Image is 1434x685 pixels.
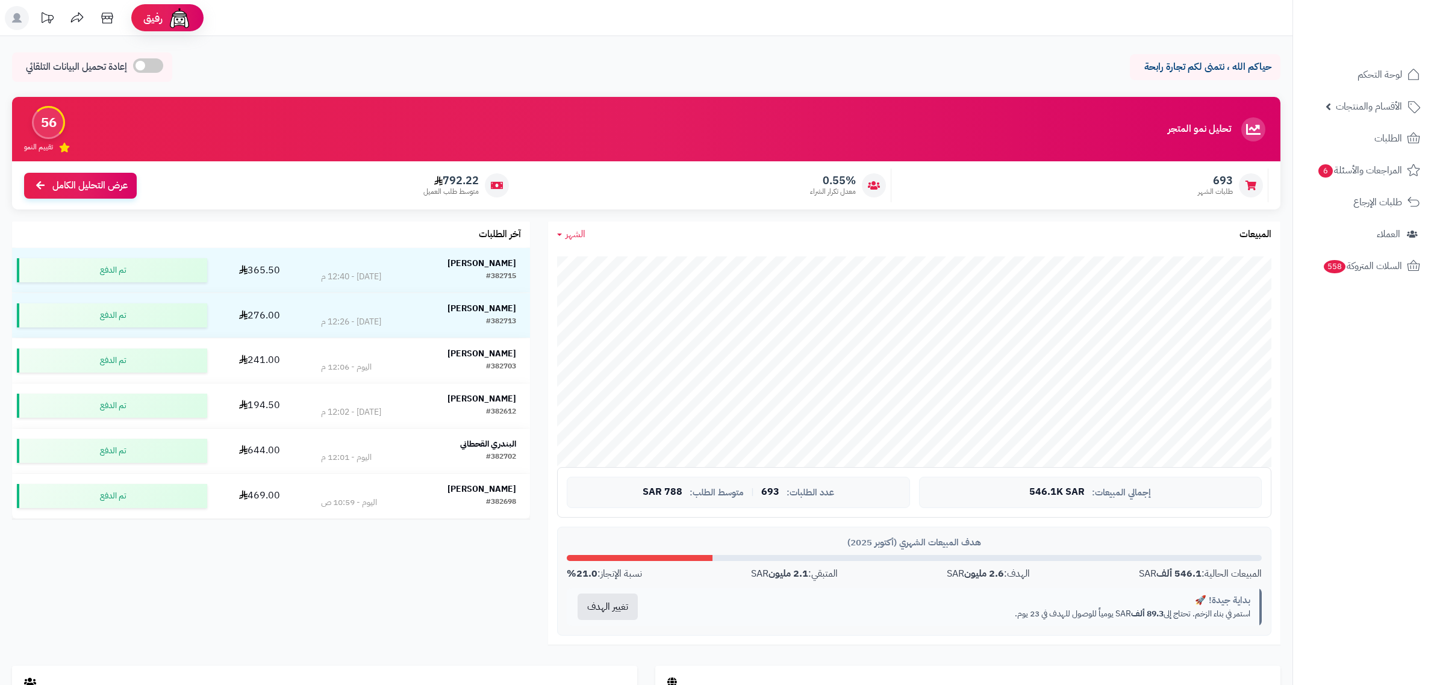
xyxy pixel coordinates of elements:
[321,406,381,418] div: [DATE] - 12:02 م
[212,338,307,383] td: 241.00
[787,488,834,498] span: عدد الطلبات:
[567,566,597,581] strong: 21.0%
[1139,567,1262,581] div: المبيعات الحالية: SAR
[24,142,53,152] span: تقييم النمو
[212,429,307,473] td: 644.00
[1156,566,1202,581] strong: 546.1 ألف
[447,257,516,270] strong: [PERSON_NAME]
[810,187,856,197] span: معدل تكرار الشراء
[567,567,642,581] div: نسبة الإنجاز:
[1358,66,1402,83] span: لوحة التحكم
[423,187,479,197] span: متوسط طلب العميل
[1336,98,1402,115] span: الأقسام والمنتجات
[1353,194,1402,211] span: طلبات الإرجاع
[460,438,516,450] strong: البندري القحطاني
[566,227,585,241] span: الشهر
[643,487,682,498] span: 788 SAR
[321,497,377,509] div: اليوم - 10:59 ص
[1092,488,1151,498] span: إجمالي المبيعات:
[26,60,127,74] span: إعادة تحميل البيانات التلقائي
[212,293,307,338] td: 276.00
[1300,156,1427,185] a: المراجعات والأسئلة6
[143,11,163,25] span: رفيق
[1131,607,1164,620] strong: 89.3 ألف
[810,174,856,187] span: 0.55%
[17,258,207,282] div: تم الدفع
[1198,187,1233,197] span: طلبات الشهر
[447,392,516,405] strong: [PERSON_NAME]
[751,488,754,497] span: |
[1198,174,1233,187] span: 693
[658,608,1250,620] p: استمر في بناء الزخم. تحتاج إلى SAR يومياً للوصول للهدف في 23 يوم.
[24,173,137,199] a: عرض التحليل الكامل
[1300,220,1427,249] a: العملاء
[486,271,516,283] div: #382715
[17,484,207,508] div: تم الدفع
[1318,164,1333,178] span: 6
[1029,487,1085,498] span: 546.1K SAR
[1168,124,1231,135] h3: تحليل نمو المتجر
[212,474,307,518] td: 469.00
[1300,188,1427,217] a: طلبات الإرجاع
[52,179,128,193] span: عرض التحليل الكامل
[1324,260,1345,273] span: 558
[1377,226,1400,243] span: العملاء
[1317,162,1402,179] span: المراجعات والأسئلة
[1323,258,1402,274] span: السلات المتروكة
[1300,60,1427,89] a: لوحة التحكم
[947,567,1030,581] div: الهدف: SAR
[212,383,307,428] td: 194.50
[321,316,381,328] div: [DATE] - 12:26 م
[479,229,521,240] h3: آخر الطلبات
[1300,124,1427,153] a: الطلبات
[423,174,479,187] span: 792.22
[751,567,838,581] div: المتبقي: SAR
[1352,33,1423,58] img: logo-2.png
[1374,130,1402,147] span: الطلبات
[1300,252,1427,281] a: السلات المتروكة558
[212,248,307,293] td: 365.50
[557,228,585,241] a: الشهر
[167,6,192,30] img: ai-face.png
[447,483,516,495] strong: [PERSON_NAME]
[761,487,779,498] span: 693
[32,6,62,33] a: تحديثات المنصة
[768,566,808,581] strong: 2.1 مليون
[486,451,516,463] div: #382702
[1239,229,1271,240] h3: المبيعات
[567,536,1262,549] div: هدف المبيعات الشهري (أكتوبر 2025)
[486,406,516,418] div: #382612
[321,271,381,283] div: [DATE] - 12:40 م
[321,451,372,463] div: اليوم - 12:01 م
[17,303,207,327] div: تم الدفع
[486,316,516,328] div: #382713
[321,361,372,373] div: اليوم - 12:06 م
[447,347,516,360] strong: [PERSON_NAME]
[578,594,638,620] button: تغيير الهدف
[690,488,744,498] span: متوسط الطلب:
[17,349,207,373] div: تم الدفع
[17,439,207,463] div: تم الدفع
[486,361,516,373] div: #382703
[486,497,516,509] div: #382698
[1139,60,1271,74] p: حياكم الله ، نتمنى لكم تجارة رابحة
[447,302,516,315] strong: [PERSON_NAME]
[17,394,207,418] div: تم الدفع
[964,566,1004,581] strong: 2.6 مليون
[658,594,1250,607] div: بداية جيدة! 🚀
